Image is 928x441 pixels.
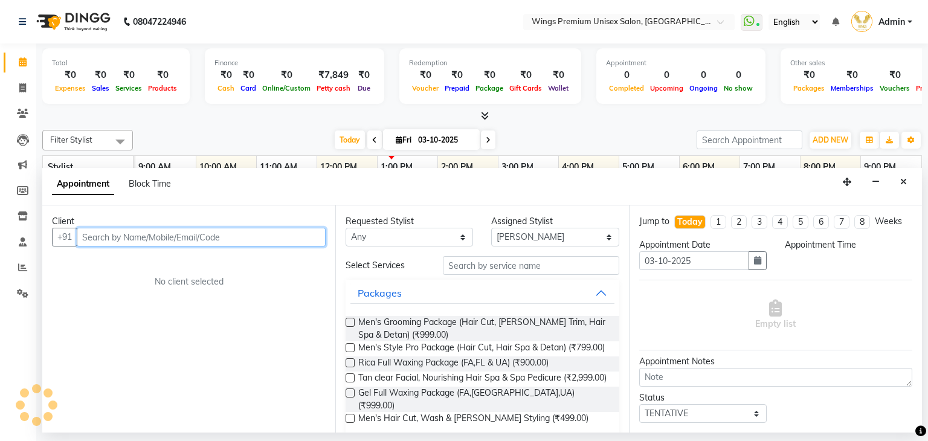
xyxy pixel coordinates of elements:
input: Search by Name/Mobile/Email/Code [77,228,326,246]
div: ₹0 [112,68,145,82]
div: ₹0 [237,68,259,82]
div: Finance [214,58,375,68]
input: Search Appointment [697,130,802,149]
div: Appointment Notes [639,355,912,368]
span: Men's Style Pro Package (Hair Cut, Hair Spa & Detan) (₹799.00) [358,341,605,356]
button: +91 [52,228,77,246]
div: 0 [721,68,756,82]
img: logo [31,5,114,39]
span: Sales [89,84,112,92]
a: 6:00 PM [680,158,718,176]
a: 12:00 PM [317,158,360,176]
div: Status [639,391,767,404]
span: Completed [606,84,647,92]
div: ₹0 [259,68,314,82]
span: Package [472,84,506,92]
div: ₹7,849 [314,68,353,82]
div: Redemption [409,58,572,68]
div: ₹0 [409,68,442,82]
a: 5:00 PM [619,158,657,176]
span: Today [335,130,365,149]
span: Block Time [129,178,171,189]
li: 1 [710,215,726,229]
span: Rica Full Waxing Package (FA,FL & UA) (₹900.00) [358,356,549,372]
a: 8:00 PM [801,158,839,176]
a: 3:00 PM [498,158,536,176]
span: Petty cash [314,84,353,92]
span: Filter Stylist [50,135,92,144]
div: ₹0 [545,68,572,82]
span: Stylist [48,161,73,172]
span: No show [721,84,756,92]
span: Wallet [545,84,572,92]
span: Gift Cards [506,84,545,92]
img: Admin [851,11,872,32]
input: 2025-10-03 [414,131,475,149]
span: Appointment [52,173,114,195]
span: Products [145,84,180,92]
span: Men's Hair Cut, Wash & [PERSON_NAME] Styling (₹499.00) [358,412,588,427]
div: Weeks [875,215,902,228]
div: ₹0 [89,68,112,82]
div: ₹0 [790,68,828,82]
div: ₹0 [472,68,506,82]
span: Expenses [52,84,89,92]
div: Appointment Date [639,239,767,251]
div: ₹0 [506,68,545,82]
div: 0 [606,68,647,82]
a: 11:00 AM [257,158,300,176]
a: 4:00 PM [559,158,597,176]
li: 6 [813,215,829,229]
a: 9:00 AM [135,158,174,176]
li: 7 [834,215,849,229]
span: Due [355,84,373,92]
span: ADD NEW [813,135,848,144]
span: Memberships [828,84,877,92]
li: 4 [772,215,788,229]
span: Upcoming [647,84,686,92]
span: Packages [790,84,828,92]
div: ₹0 [52,68,89,82]
span: Card [237,84,259,92]
span: Men's Grooming Package (Hair Cut, [PERSON_NAME] Trim, Hair Spa & Detan) (₹999.00) [358,316,609,341]
input: yyyy-mm-dd [639,251,749,270]
span: Fri [393,135,414,144]
a: 2:00 PM [438,158,476,176]
b: 08047224946 [133,5,186,39]
span: Prepaid [442,84,472,92]
div: Assigned Stylist [491,215,619,228]
div: Requested Stylist [346,215,473,228]
button: ADD NEW [810,132,851,149]
div: ₹0 [442,68,472,82]
a: 7:00 PM [740,158,778,176]
span: Tan clear Facial, Nourishing Hair Spa & Spa Pedicure (₹2,999.00) [358,372,607,387]
a: 9:00 PM [861,158,899,176]
a: 1:00 PM [378,158,416,176]
div: ₹0 [353,68,375,82]
li: 8 [854,215,870,229]
div: Total [52,58,180,68]
li: 5 [793,215,808,229]
span: Cash [214,84,237,92]
div: ₹0 [145,68,180,82]
div: Jump to [639,215,669,228]
div: ₹0 [828,68,877,82]
div: ₹0 [877,68,913,82]
div: Appointment Time [785,239,912,251]
span: Ongoing [686,84,721,92]
div: Packages [358,286,402,300]
span: Vouchers [877,84,913,92]
li: 2 [731,215,747,229]
span: Admin [878,16,905,28]
li: 3 [752,215,767,229]
span: Online/Custom [259,84,314,92]
button: Close [895,173,912,192]
div: Select Services [337,259,434,272]
a: 10:00 AM [196,158,240,176]
span: Empty list [755,300,796,330]
div: No client selected [81,275,297,288]
div: Today [677,216,703,228]
div: Client [52,215,326,228]
div: ₹0 [214,68,237,82]
div: 0 [686,68,721,82]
